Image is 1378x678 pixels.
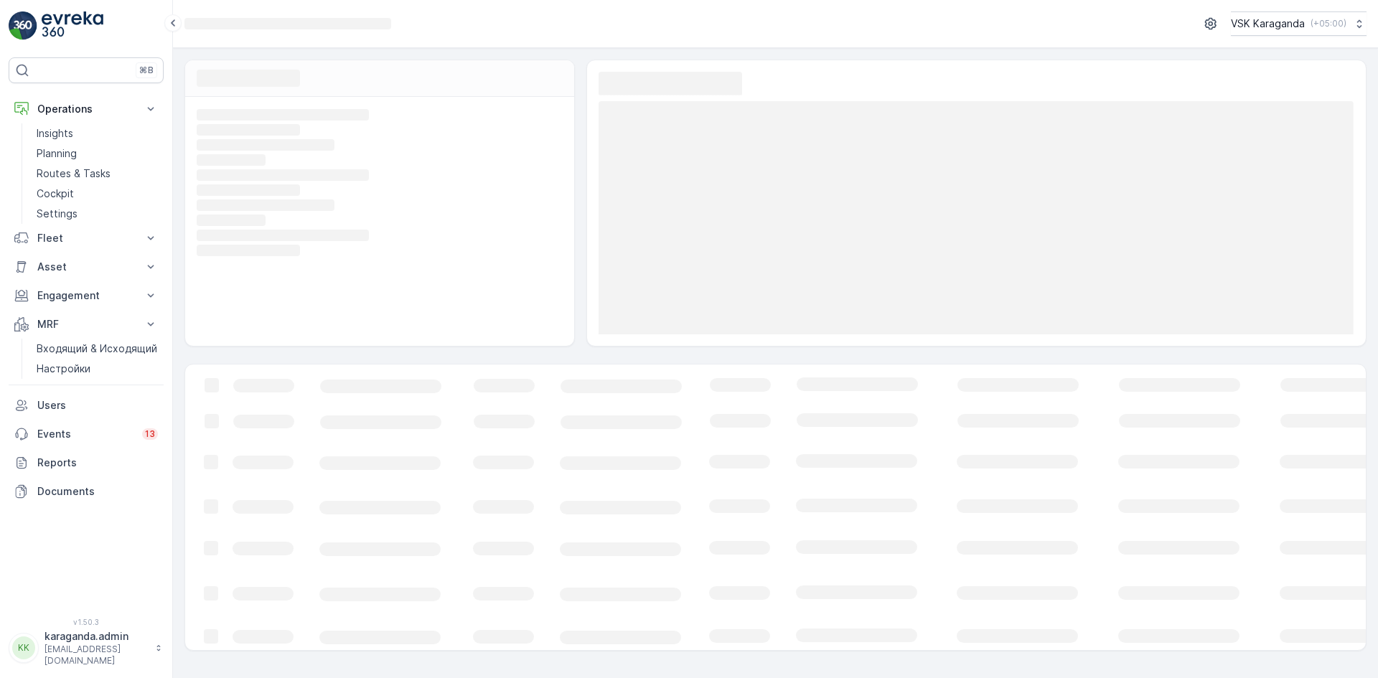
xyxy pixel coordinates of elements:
[37,427,133,441] p: Events
[9,618,164,626] span: v 1.50.3
[9,448,164,477] a: Reports
[1231,11,1367,36] button: VSK Karaganda(+05:00)
[42,11,103,40] img: logo_light-DOdMpM7g.png
[37,126,73,141] p: Insights
[37,484,158,499] p: Documents
[31,143,164,164] a: Planning
[31,164,164,184] a: Routes & Tasks
[37,342,157,356] p: Входящий & Исходящий
[9,629,164,667] button: KKkaraganda.admin[EMAIL_ADDRESS][DOMAIN_NAME]
[37,166,111,181] p: Routes & Tasks
[44,644,148,667] p: [EMAIL_ADDRESS][DOMAIN_NAME]
[37,260,135,274] p: Asset
[31,204,164,224] a: Settings
[37,317,135,331] p: MRF
[31,184,164,204] a: Cockpit
[37,231,135,245] p: Fleet
[37,288,135,303] p: Engagement
[145,428,155,440] p: 13
[31,339,164,359] a: Входящий & Исходящий
[12,636,35,659] div: KK
[139,65,154,76] p: ⌘B
[9,281,164,310] button: Engagement
[31,123,164,143] a: Insights
[37,362,90,376] p: Настройки
[9,310,164,339] button: MRF
[44,629,148,644] p: karaganda.admin
[37,146,77,161] p: Planning
[37,398,158,413] p: Users
[1311,18,1346,29] p: ( +05:00 )
[9,477,164,506] a: Documents
[1231,17,1305,31] p: VSK Karaganda
[37,102,135,116] p: Operations
[37,456,158,470] p: Reports
[9,253,164,281] button: Asset
[9,391,164,420] a: Users
[9,224,164,253] button: Fleet
[37,207,78,221] p: Settings
[9,11,37,40] img: logo
[37,187,74,201] p: Cockpit
[31,359,164,379] a: Настройки
[9,420,164,448] a: Events13
[9,95,164,123] button: Operations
